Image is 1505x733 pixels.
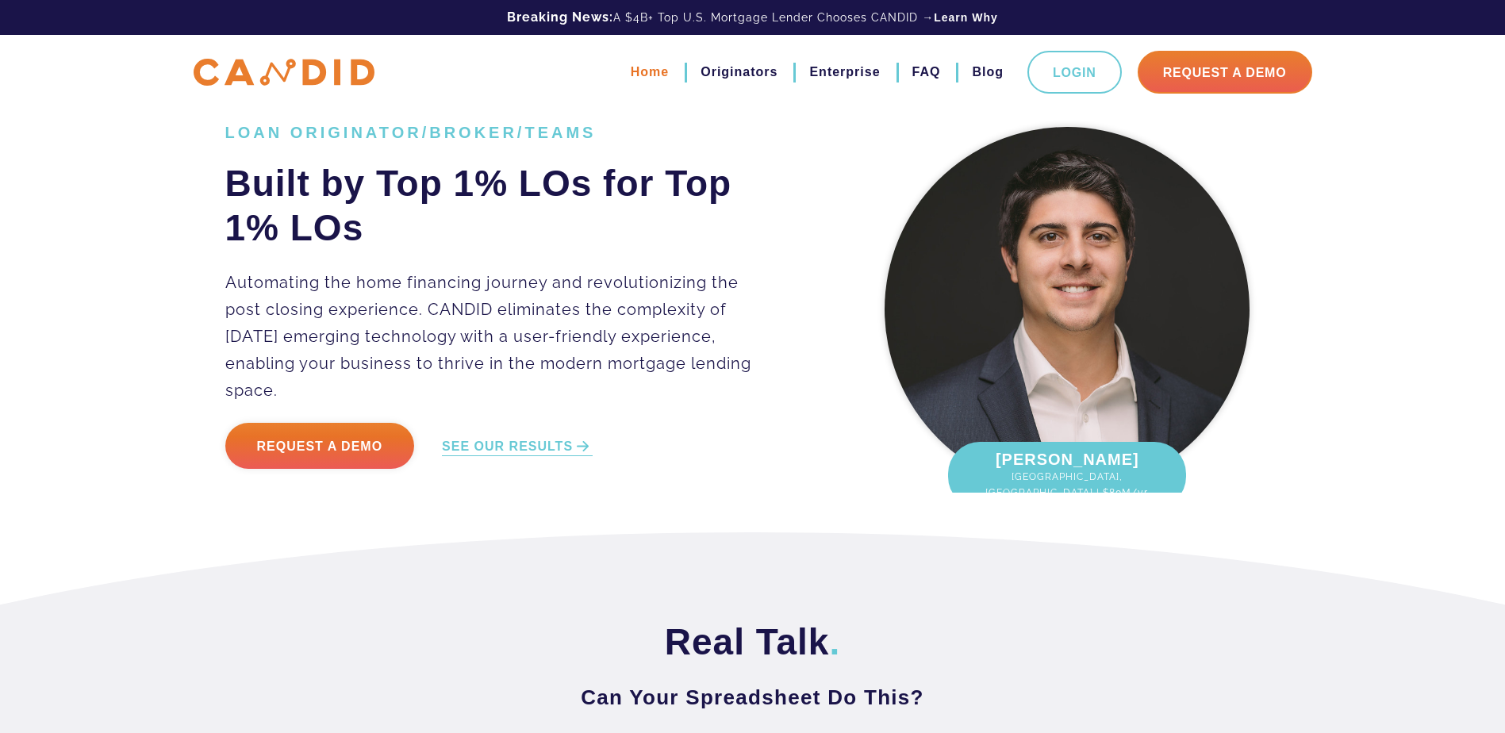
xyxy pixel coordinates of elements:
a: Request a Demo [225,423,415,469]
span: [GEOGRAPHIC_DATA], [GEOGRAPHIC_DATA] | $80M/yr. [964,469,1170,501]
div: [PERSON_NAME] [948,442,1186,508]
h3: Can Your Spreadsheet Do This? [225,683,1280,712]
b: Breaking News: [507,10,613,25]
span: . [829,621,840,662]
a: SEE OUR RESULTS [442,438,593,456]
a: Request A Demo [1138,51,1312,94]
h1: LOAN ORIGINATOR/BROKER/TEAMS [225,123,775,142]
a: Home [631,59,669,86]
p: Automating the home financing journey and revolutionizing the post closing experience. CANDID eli... [225,269,775,404]
h2: Real Talk [225,620,1280,664]
h2: Built by Top 1% LOs for Top 1% LOs [225,161,775,250]
a: Blog [972,59,1004,86]
img: Lucas Johnson [885,127,1250,492]
a: Originators [701,59,777,86]
a: Login [1027,51,1122,94]
a: Enterprise [809,59,880,86]
a: Learn Why [934,10,998,25]
a: FAQ [912,59,941,86]
img: CANDID APP [194,59,374,86]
